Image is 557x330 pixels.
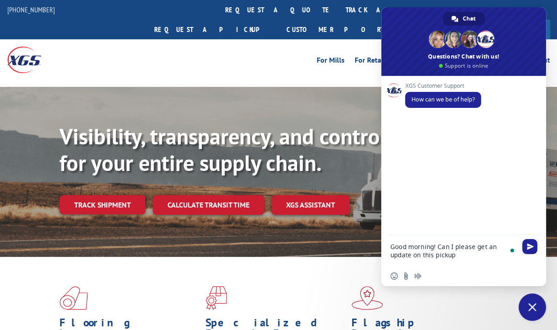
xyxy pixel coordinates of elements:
[59,122,386,177] b: Visibility, transparency, and control for your entire supply chain.
[390,272,398,280] span: Insert an emoji
[147,20,280,39] a: Request a pickup
[522,239,537,254] span: Send
[463,12,476,26] span: Chat
[352,286,383,310] img: xgs-icon-flagship-distribution-model-red
[153,195,264,215] a: Calculate transit time
[355,57,395,67] a: For Retailers
[280,20,399,39] a: Customer Portal
[411,96,475,103] span: How can we be of help?
[59,195,146,214] a: Track shipment
[405,83,481,89] span: XGS Customer Support
[59,286,88,310] img: xgs-icon-total-supply-chain-intelligence-red
[205,286,227,310] img: xgs-icon-focused-on-flooring-red
[317,57,345,67] a: For Mills
[402,272,410,280] span: Send a file
[414,272,422,280] span: Audio message
[271,195,350,215] a: XGS ASSISTANT
[443,12,485,26] a: Chat
[390,235,519,266] textarea: To enrich screen reader interactions, please activate Accessibility in Grammarly extension settings
[7,5,55,14] a: [PHONE_NUMBER]
[519,293,546,321] a: Close chat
